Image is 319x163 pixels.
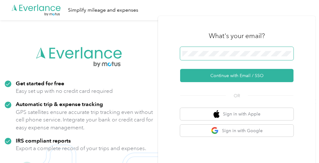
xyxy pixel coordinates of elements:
[16,108,153,132] p: GPS satellites ensure accurate trip tracking even without cell phone service. Integrate your bank...
[209,31,265,40] h3: What's your email?
[226,93,248,99] span: OR
[16,87,113,95] p: Easy set up with no credit card required
[16,101,103,107] strong: Automatic trip & expense tracking
[214,110,220,118] img: apple logo
[16,137,71,144] strong: IRS compliant reports
[16,144,146,152] p: Export a complete record of your trips and expenses.
[211,127,219,135] img: google logo
[180,125,293,137] button: google logoSign in with Google
[16,80,64,87] strong: Get started for free
[180,108,293,120] button: apple logoSign in with Apple
[68,6,138,14] div: Simplify mileage and expenses
[180,69,293,82] button: Continue with Email / SSO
